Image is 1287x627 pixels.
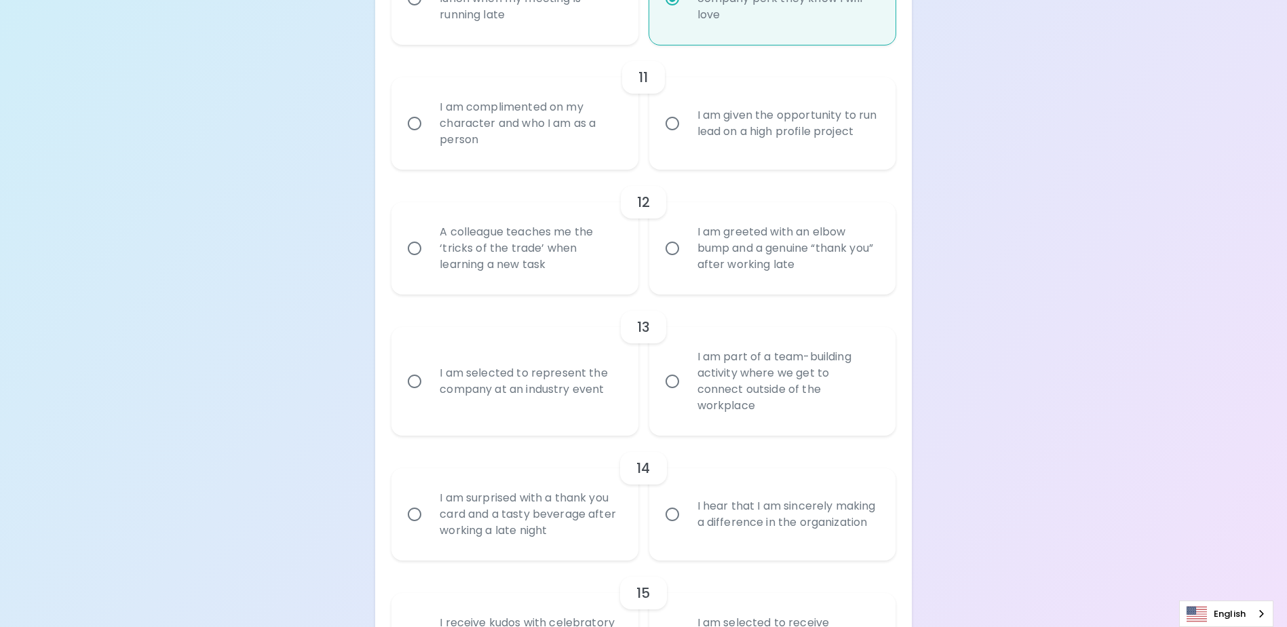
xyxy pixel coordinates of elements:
div: I am complimented on my character and who I am as a person [429,83,630,164]
h6: 12 [637,191,650,213]
div: I am greeted with an elbow bump and a genuine “thank you” after working late [687,208,888,289]
div: choice-group-check [391,436,895,560]
div: I am surprised with a thank you card and a tasty beverage after working a late night [429,474,630,555]
div: I am selected to represent the company at an industry event [429,349,630,414]
aside: Language selected: English [1179,601,1273,627]
div: I am part of a team-building activity where we get to connect outside of the workplace [687,332,888,430]
div: choice-group-check [391,294,895,436]
h6: 15 [636,582,650,604]
h6: 11 [638,66,648,88]
h6: 13 [637,316,650,338]
div: A colleague teaches me the ‘tricks of the trade’ when learning a new task [429,208,630,289]
div: I hear that I am sincerely making a difference in the organization [687,482,888,547]
div: Language [1179,601,1273,627]
div: choice-group-check [391,170,895,294]
div: I am given the opportunity to run lead on a high profile project [687,91,888,156]
a: English [1180,601,1273,626]
h6: 14 [636,457,650,479]
div: choice-group-check [391,45,895,170]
